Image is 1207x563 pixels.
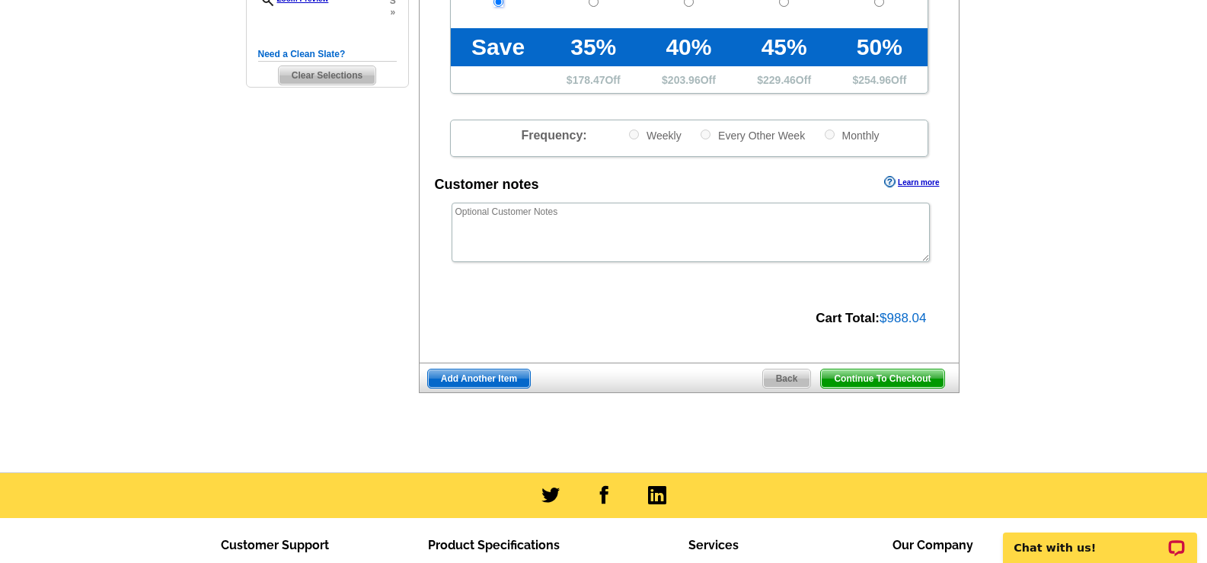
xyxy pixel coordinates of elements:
label: Monthly [823,128,880,142]
span: Frequency: [521,129,586,142]
td: 35% [546,28,641,66]
iframe: LiveChat chat widget [993,515,1207,563]
h5: Need a Clean Slate? [258,47,397,62]
td: Save [451,28,546,66]
span: 229.46 [763,74,796,86]
input: Every Other Week [701,130,710,139]
input: Monthly [825,130,835,139]
span: Customer Support [221,538,329,552]
span: 178.47 [573,74,605,86]
span: 203.96 [668,74,701,86]
td: $ Off [736,66,832,93]
strong: Cart Total: [816,311,880,325]
td: 50% [832,28,927,66]
a: Add Another Item [427,369,531,389]
span: Our Company [892,538,973,552]
td: $ Off [832,66,927,93]
span: $988.04 [880,311,926,325]
span: » [389,7,396,18]
span: Product Specifications [428,538,560,552]
span: Services [688,538,739,552]
span: Continue To Checkout [821,369,944,388]
td: 45% [736,28,832,66]
a: Learn more [884,176,939,188]
a: Back [762,369,812,389]
td: 40% [641,28,736,66]
td: $ Off [641,66,736,93]
div: Customer notes [435,174,539,195]
span: 254.96 [858,74,891,86]
label: Every Other Week [699,128,805,142]
td: $ Off [546,66,641,93]
input: Weekly [629,130,639,139]
label: Weekly [627,128,682,142]
span: Back [763,369,811,388]
span: Clear Selections [279,66,375,85]
span: Add Another Item [428,369,530,388]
